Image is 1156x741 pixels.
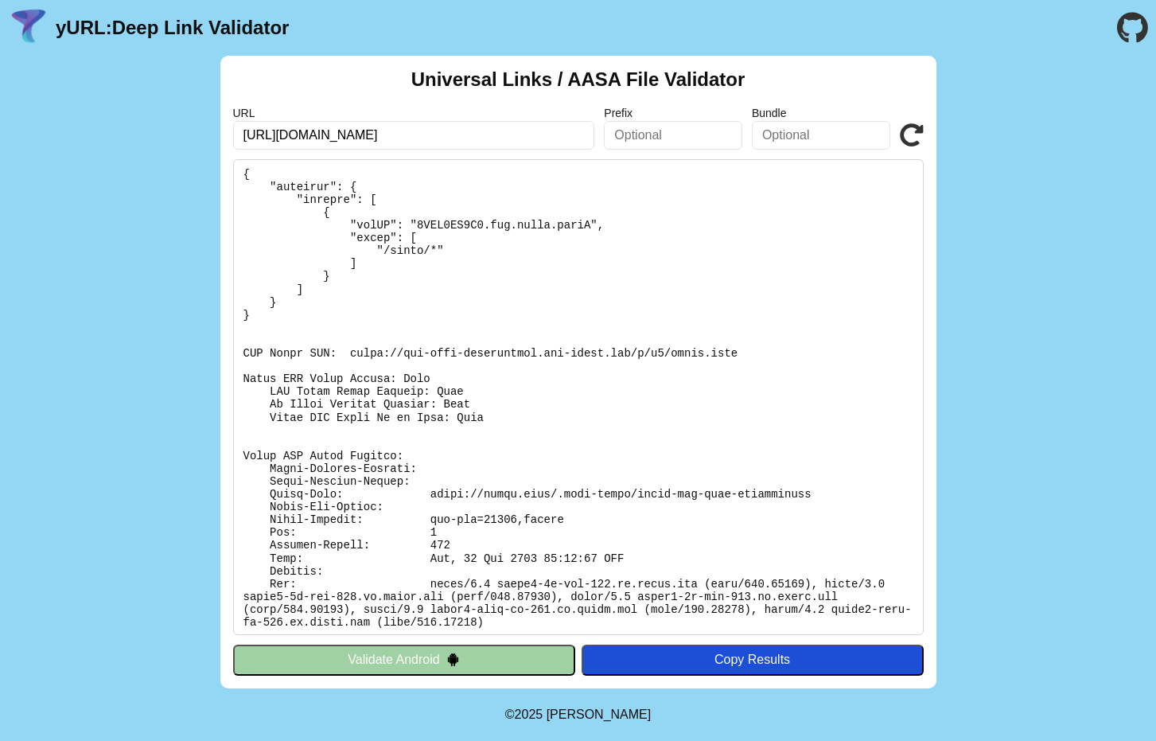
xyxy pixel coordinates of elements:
input: Optional [752,121,890,150]
pre: Lorem ipsu do: sitam://conse.adip/.elit-seddo/eiusm-tem-inci-utlaboreetd Ma Aliquaen: Admi Veniam... [233,159,924,635]
button: Validate Android [233,645,575,675]
img: droidIcon.svg [446,653,460,666]
input: Optional [604,121,742,150]
span: 2025 [515,708,543,721]
h2: Universal Links / AASA File Validator [411,68,745,91]
a: Michael Ibragimchayev's Personal Site [547,708,652,721]
button: Copy Results [582,645,924,675]
img: yURL Logo [8,7,49,49]
label: Bundle [752,107,890,119]
a: yURL:Deep Link Validator [56,17,289,39]
label: Prefix [604,107,742,119]
label: URL [233,107,595,119]
input: Required [233,121,595,150]
footer: © [505,688,651,741]
div: Copy Results [590,653,916,667]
